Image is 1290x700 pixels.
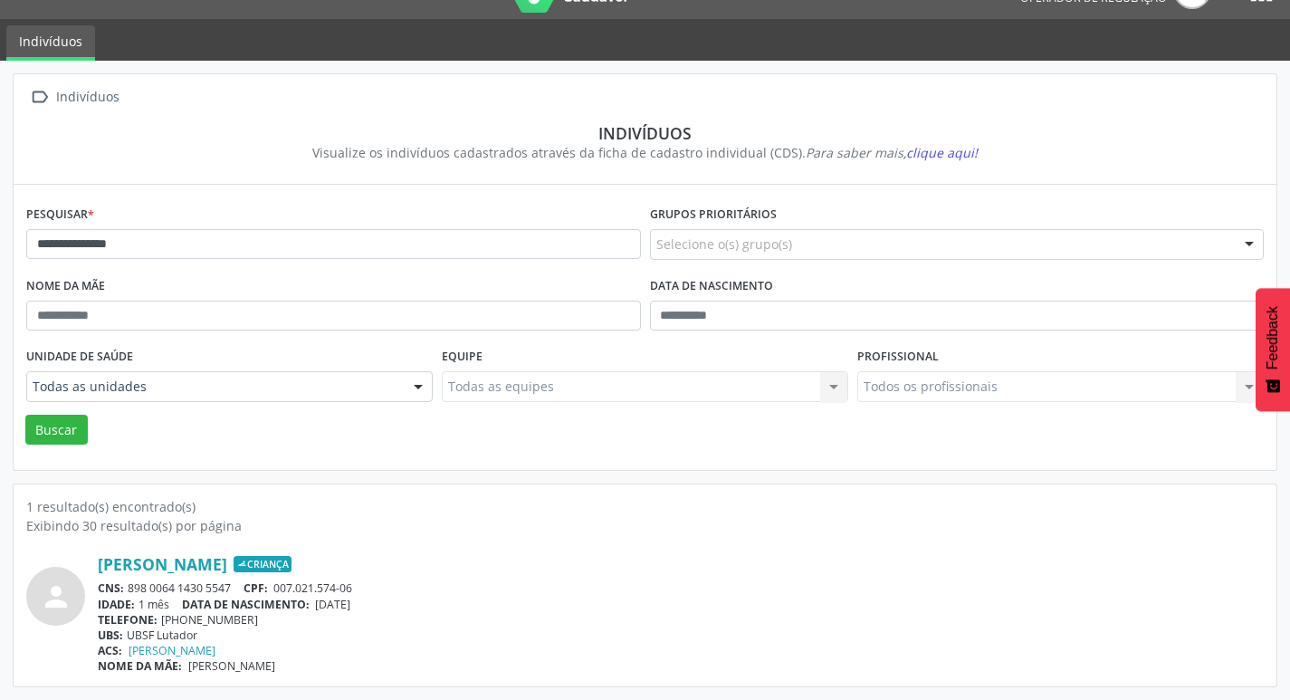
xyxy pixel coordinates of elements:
[26,84,53,110] i: 
[234,556,291,572] span: Criança
[98,612,1264,628] div: [PHONE_NUMBER]
[182,597,310,612] span: DATA DE NASCIMENTO:
[98,580,1264,596] div: 898 0064 1430 5547
[273,580,352,596] span: 007.021.574-06
[26,516,1264,535] div: Exibindo 30 resultado(s) por página
[39,143,1251,162] div: Visualize os indivíduos cadastrados através da ficha de cadastro individual (CDS).
[53,84,122,110] div: Indivíduos
[650,201,777,229] label: Grupos prioritários
[442,343,483,371] label: Equipe
[98,628,123,643] span: UBS:
[26,497,1264,516] div: 1 resultado(s) encontrado(s)
[39,123,1251,143] div: Indivíduos
[26,84,122,110] a:  Indivíduos
[129,643,215,658] a: [PERSON_NAME]
[98,597,135,612] span: IDADE:
[244,580,268,596] span: CPF:
[656,235,792,254] span: Selecione o(s) grupo(s)
[906,144,978,161] span: clique aqui!
[1256,288,1290,411] button: Feedback - Mostrar pesquisa
[98,597,1264,612] div: 1 mês
[315,597,350,612] span: [DATE]
[650,273,773,301] label: Data de nascimento
[6,25,95,61] a: Indivíduos
[26,273,105,301] label: Nome da mãe
[1265,306,1281,369] span: Feedback
[98,580,124,596] span: CNS:
[33,378,396,396] span: Todas as unidades
[188,658,275,674] span: [PERSON_NAME]
[857,343,939,371] label: Profissional
[98,628,1264,643] div: UBSF Lutador
[26,201,94,229] label: Pesquisar
[98,658,182,674] span: NOME DA MÃE:
[98,612,158,628] span: TELEFONE:
[40,580,72,613] i: person
[98,643,122,658] span: ACS:
[806,144,978,161] i: Para saber mais,
[26,343,133,371] label: Unidade de saúde
[98,554,227,574] a: [PERSON_NAME]
[25,415,88,446] button: Buscar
